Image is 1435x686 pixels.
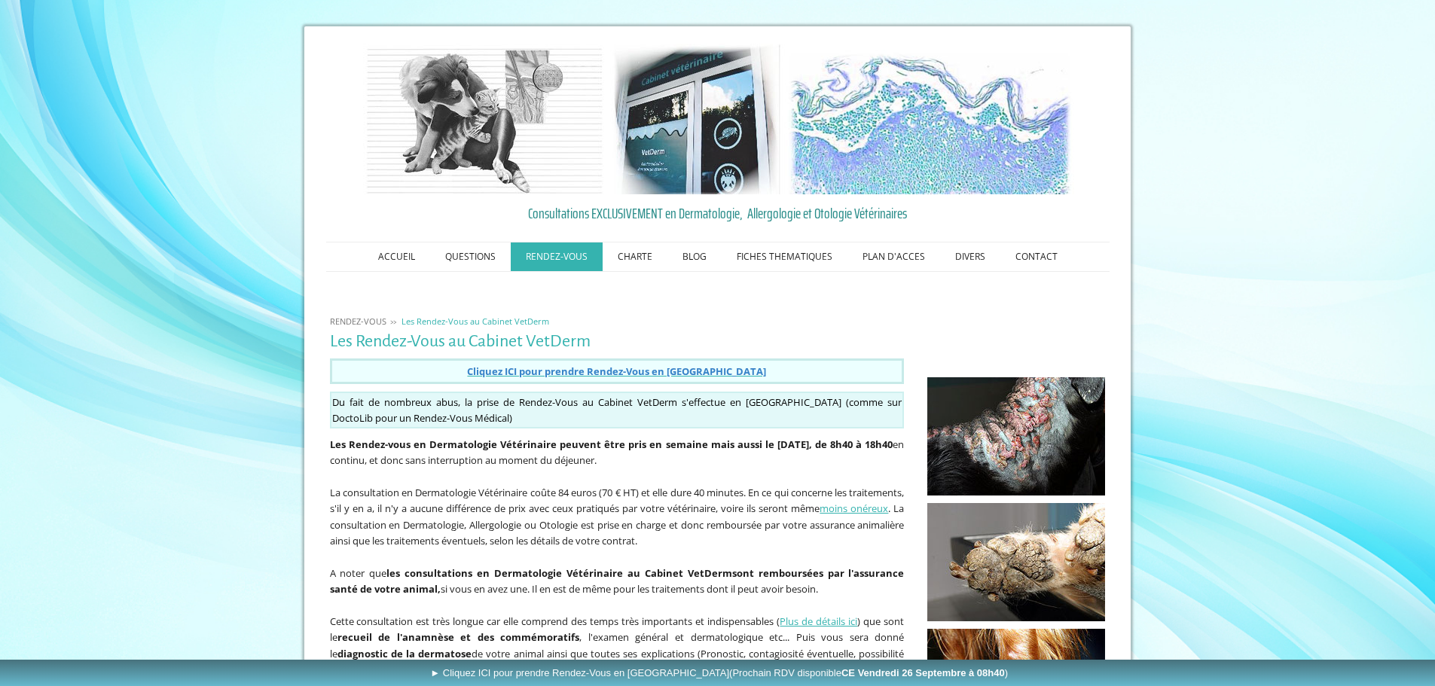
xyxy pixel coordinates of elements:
strong: diagnostic de la dermatose [337,647,472,660]
a: Plus de détails ici [780,614,857,628]
span: . La consultation en Dermatologie, Allergologie ou Otologie est prise en charge et donc remboursé... [330,502,905,547]
a: PLAN D'ACCES [847,242,940,271]
h1: Les Rendez-Vous au Cabinet VetDerm [330,332,905,351]
a: RENDEZ-VOUS [511,242,603,271]
span: l n'y a aucune différence de prix avec ceux pratiqués par votre vétérinaire, voire ils seront même [380,502,820,515]
span: Cliquez ICI pour prendre Rendez-Vous en [GEOGRAPHIC_DATA] [467,364,766,378]
a: ACCUEIL [363,242,430,271]
span: (Prochain RDV disponible ) [729,667,1008,678]
a: moins onéreux [820,502,888,515]
strong: recueil de l'anamnèse et des commémoratifs [337,630,580,644]
a: DIVERS [940,242,1000,271]
span: Les Rendez-Vous au Cabinet VetDerm [401,316,549,327]
a: CHARTE [603,242,667,271]
span: si vous en avez une. Il en est de même pour les traitements dont il peut avoir besoin. [441,582,818,596]
span: Du fait de nombreux abus, la prise de Rendez-Vous au Cabinet VetDerm s'effectue en [GEOGRAPHIC_DA... [332,395,884,409]
a: CONTACT [1000,242,1073,271]
b: les consultations en Dermatologie Vétérinaire au Cabinet VetDerm [386,566,731,580]
span: ► Cliquez ICI pour prendre Rendez-Vous en [GEOGRAPHIC_DATA] [430,667,1008,678]
a: Les Rendez-Vous au Cabinet VetDerm [398,316,553,327]
a: BLOG [667,242,722,271]
span: RENDEZ-VOUS [330,316,386,327]
a: QUESTIONS [430,242,511,271]
a: Cliquez ICI pour prendre Rendez-Vous en [GEOGRAPHIC_DATA] [467,364,766,378]
strong: Les Rendez-vous en Dermatologie Vétérinaire peuvent être pris en semaine mais aussi le [DATE], de... [330,438,893,451]
span: La consultation en Dermatologie Vétérinaire coûte 84 euros (70 € HT) et elle dure 40 minutes. E [330,486,754,499]
b: CE Vendredi 26 Septembre à 08h40 [841,667,1005,678]
a: Consultations EXCLUSIVEMENT en Dermatologie, Allergologie et Otologie Vétérinaires [330,202,1106,224]
span: en continu, et donc sans interruption au moment du déjeuner. [330,438,905,468]
a: RENDEZ-VOUS [326,316,390,327]
a: FICHES THEMATIQUES [722,242,847,271]
span: A noter que [330,566,387,580]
